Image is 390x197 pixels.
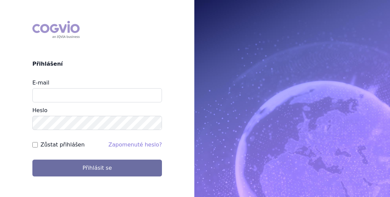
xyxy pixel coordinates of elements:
div: COGVIO [32,21,80,38]
button: Přihlásit se [32,160,162,176]
label: E-mail [32,79,49,86]
h2: Přihlášení [32,60,162,68]
label: Heslo [32,107,47,113]
label: Zůstat přihlášen [40,141,85,149]
a: Zapomenuté heslo? [108,141,162,148]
